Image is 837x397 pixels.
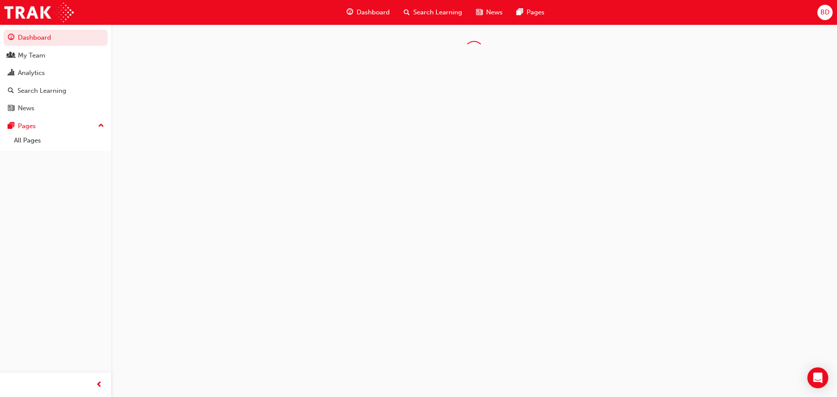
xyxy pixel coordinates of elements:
span: News [486,7,503,17]
button: Pages [3,118,108,134]
span: Search Learning [413,7,462,17]
a: News [3,100,108,116]
span: search-icon [8,87,14,95]
div: Open Intercom Messenger [807,367,828,388]
img: Trak [4,3,74,22]
span: Dashboard [357,7,390,17]
div: Pages [18,121,36,131]
span: BD [820,7,830,17]
div: News [18,103,34,113]
div: My Team [18,51,45,61]
a: guage-iconDashboard [340,3,397,21]
span: news-icon [476,7,483,18]
span: up-icon [98,120,104,132]
span: guage-icon [347,7,353,18]
span: guage-icon [8,34,14,42]
a: Search Learning [3,83,108,99]
span: pages-icon [8,122,14,130]
span: pages-icon [517,7,523,18]
div: Analytics [18,68,45,78]
button: BD [817,5,833,20]
span: prev-icon [96,380,102,390]
span: news-icon [8,105,14,112]
a: search-iconSearch Learning [397,3,469,21]
a: All Pages [10,134,108,147]
a: Dashboard [3,30,108,46]
div: Search Learning [17,86,66,96]
a: Analytics [3,65,108,81]
span: search-icon [404,7,410,18]
a: news-iconNews [469,3,510,21]
span: people-icon [8,52,14,60]
a: pages-iconPages [510,3,551,21]
span: chart-icon [8,69,14,77]
button: DashboardMy TeamAnalyticsSearch LearningNews [3,28,108,118]
span: Pages [527,7,544,17]
a: My Team [3,48,108,64]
